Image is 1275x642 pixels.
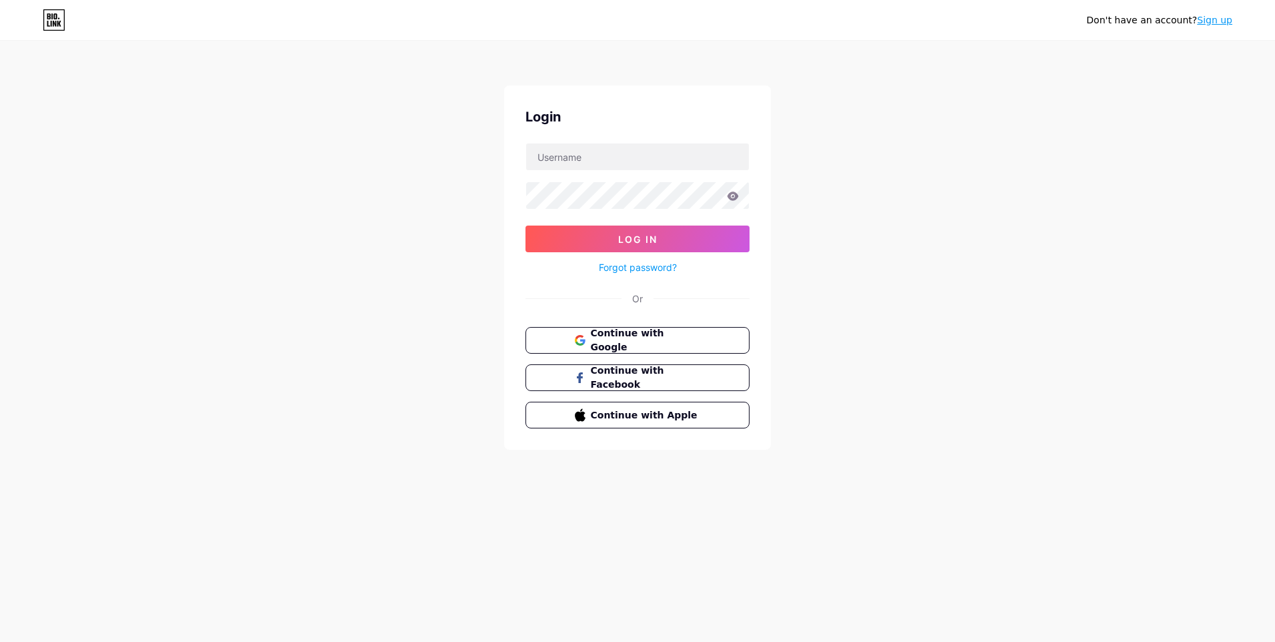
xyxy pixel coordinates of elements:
[591,408,701,422] span: Continue with Apple
[632,292,643,306] div: Or
[525,327,750,354] button: Continue with Google
[1197,15,1232,25] a: Sign up
[591,326,701,354] span: Continue with Google
[526,143,749,170] input: Username
[591,364,701,392] span: Continue with Facebook
[599,260,677,274] a: Forgot password?
[525,402,750,428] button: Continue with Apple
[525,364,750,391] button: Continue with Facebook
[1086,13,1232,27] div: Don't have an account?
[618,234,658,245] span: Log In
[525,226,750,252] button: Log In
[525,107,750,127] div: Login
